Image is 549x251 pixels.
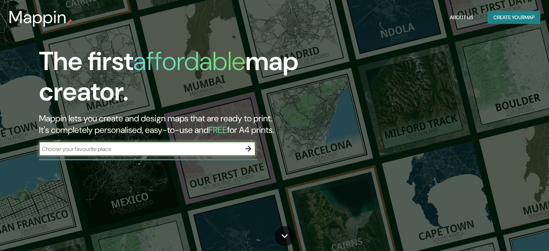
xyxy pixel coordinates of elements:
button: Create yourmap [488,11,540,24]
img: mappin-pin [67,19,73,25]
input: Choose your favourite place [39,145,241,153]
h3: Mappin [9,7,67,27]
h2: Mappin lets you create and design maps that are ready to print. It's completely personalised, eas... [39,113,314,136]
h5: FREE [209,124,227,135]
button: About Us [447,11,476,24]
h1: affordable [133,44,245,78]
h1: The first map creator. [39,46,314,113]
